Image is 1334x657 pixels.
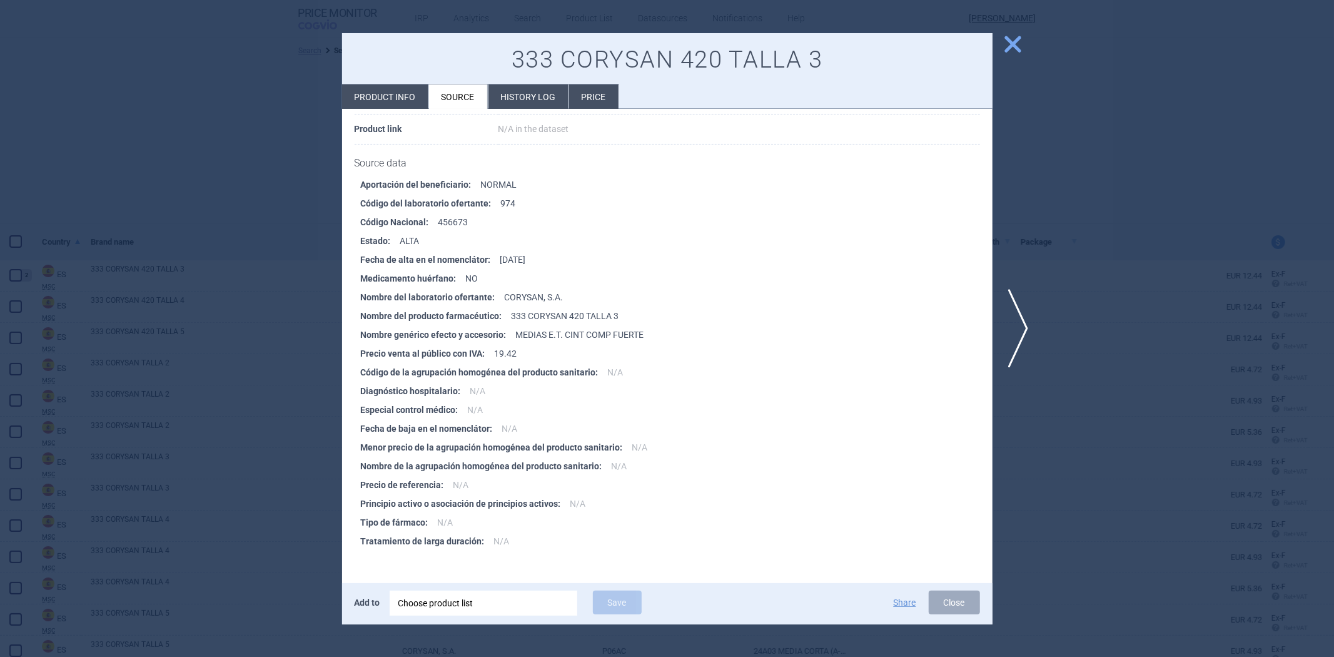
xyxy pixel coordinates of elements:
strong: Diagnóstico hospitalario : [361,382,470,400]
button: Close [929,591,980,614]
li: 333 CORYSAN 420 TALLA 3 [361,307,993,325]
strong: Código de la agrupación homogénea del producto sanitario : [361,363,608,382]
span: N/A [438,517,453,527]
li: Price [569,84,619,109]
strong: Tratamiento de larga duración : [361,532,494,551]
button: Save [593,591,642,614]
strong: Fecha de baja en el nomenclátor : [361,419,502,438]
span: N/A [494,536,510,546]
h1: Source data [355,157,980,169]
strong: Especial control médico : [361,400,468,419]
li: CORYSAN, S.A. [361,288,993,307]
strong: Tipo de fármaco : [361,513,438,532]
strong: Código Nacional : [361,213,438,232]
div: Choose product list [398,591,568,616]
strong: Estado : [361,232,400,250]
strong: Código del laboratorio ofertante : [361,194,501,213]
li: MEDIAS E.T. CINT COMP FUERTE [361,325,993,344]
strong: Precio de referencia : [361,476,453,494]
strong: Nombre del producto farmacéutico : [361,307,512,325]
button: Share [894,598,916,607]
span: N/A [570,499,586,509]
span: N/A [470,386,486,396]
strong: Precio venta al público con IVA : [361,344,495,363]
li: 974 [361,194,993,213]
strong: Aportación del beneficiario : [361,175,481,194]
li: [DATE] [361,250,993,269]
li: ALTA [361,232,993,250]
span: N/A [453,480,469,490]
li: Source [429,84,488,109]
li: History log [488,84,568,109]
li: 19.42 [361,344,993,363]
strong: Nombre genérico efecto y accesorio : [361,325,516,344]
li: NORMAL [361,175,993,194]
strong: Medicamento huérfano : [361,269,466,288]
strong: Fecha de alta en el nomenclátor : [361,250,500,269]
span: N/A in the dataset [498,124,569,134]
p: Add to [355,591,380,614]
strong: Nombre de la agrupación homogénea del producto sanitario : [361,457,612,476]
li: 456673 [361,213,993,232]
h1: BotPlus [355,581,980,599]
li: NO [361,269,993,288]
strong: Principio activo o asociación de principios activos : [361,494,570,513]
strong: Menor precio de la agrupación homogénea del producto sanitario : [361,438,632,457]
span: N/A [612,461,627,471]
span: N/A [632,442,648,452]
span: N/A [502,424,518,434]
h1: 333 CORYSAN 420 TALLA 3 [355,46,980,74]
li: Product info [342,84,428,109]
th: Product link [355,115,498,145]
span: N/A [608,367,624,377]
span: N/A [468,405,483,415]
strong: Nombre del laboratorio ofertante : [361,288,505,307]
div: Choose product list [390,591,577,616]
